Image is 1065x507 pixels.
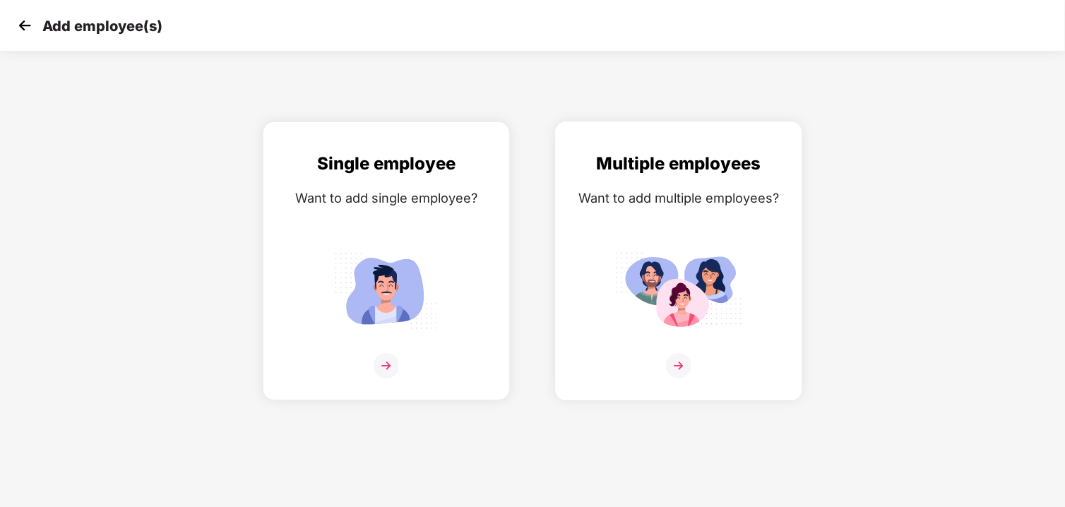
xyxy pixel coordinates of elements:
[323,246,450,335] img: svg+xml;base64,PHN2ZyB4bWxucz0iaHR0cDovL3d3dy53My5vcmcvMjAwMC9zdmciIGlkPSJTaW5nbGVfZW1wbG95ZWUiIH...
[14,15,35,36] img: svg+xml;base64,PHN2ZyB4bWxucz0iaHR0cDovL3d3dy53My5vcmcvMjAwMC9zdmciIHdpZHRoPSIzMCIgaGVpZ2h0PSIzMC...
[666,353,691,378] img: svg+xml;base64,PHN2ZyB4bWxucz0iaHR0cDovL3d3dy53My5vcmcvMjAwMC9zdmciIHdpZHRoPSIzNiIgaGVpZ2h0PSIzNi...
[570,188,787,208] div: Want to add multiple employees?
[278,188,495,208] div: Want to add single employee?
[570,150,787,177] div: Multiple employees
[374,353,399,378] img: svg+xml;base64,PHN2ZyB4bWxucz0iaHR0cDovL3d3dy53My5vcmcvMjAwMC9zdmciIHdpZHRoPSIzNiIgaGVpZ2h0PSIzNi...
[278,150,495,177] div: Single employee
[42,18,162,35] p: Add employee(s)
[615,246,742,335] img: svg+xml;base64,PHN2ZyB4bWxucz0iaHR0cDovL3d3dy53My5vcmcvMjAwMC9zdmciIGlkPSJNdWx0aXBsZV9lbXBsb3llZS...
